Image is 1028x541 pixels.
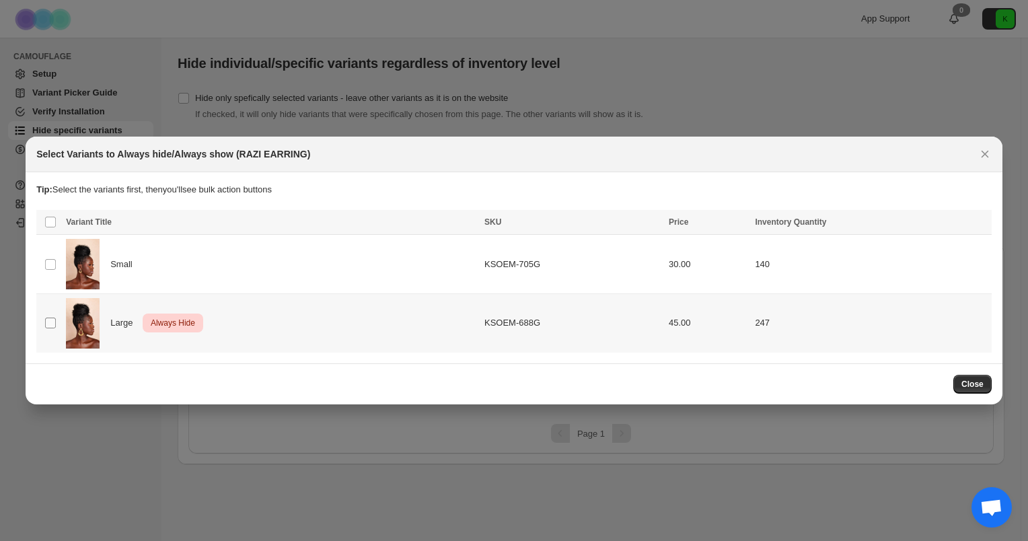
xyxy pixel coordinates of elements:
[148,315,198,331] span: Always Hide
[751,294,991,353] td: 247
[665,235,751,294] td: 30.00
[480,235,665,294] td: KSOEM-705G
[480,294,665,353] td: KSOEM-688G
[484,217,501,227] span: SKU
[751,235,991,294] td: 140
[36,184,52,194] strong: Tip:
[971,487,1012,528] div: Open chat
[36,147,310,161] h2: Select Variants to Always hide/Always show (RAZI EARRING)
[976,145,994,164] button: Close
[66,239,100,289] img: RAZI-GOLD-EARRING-LOOKBOOK-SMALL-VIEW.jpg
[953,375,992,394] button: Close
[665,294,751,353] td: 45.00
[110,258,139,271] span: Small
[110,316,140,330] span: Large
[36,183,992,196] p: Select the variants first, then you'll see bulk action buttons
[755,217,826,227] span: Inventory Quantity
[66,217,112,227] span: Variant Title
[669,217,688,227] span: Price
[961,379,984,390] span: Close
[66,298,100,349] img: RAZI-GOLD-EARRING-LOOKBOOK-LARGE-VIEW.jpg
